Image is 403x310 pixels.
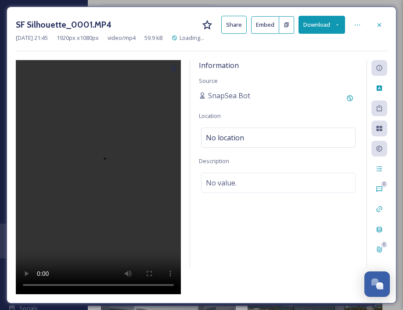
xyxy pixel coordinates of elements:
span: [DATE] 21:45 [16,34,48,42]
span: SnapSea Bot [208,90,250,101]
span: Location [199,112,221,120]
span: No value. [206,178,237,188]
span: No location [206,132,244,143]
span: 1920 px x 1080 px [57,34,99,42]
span: Loading... [180,34,204,42]
button: Open Chat [364,271,390,297]
span: Information [199,61,239,70]
h3: SF Silhouette_0001.MP4 [16,18,112,31]
button: Share [221,16,247,34]
span: Source [199,77,218,85]
div: 0 [381,181,387,187]
span: Description [199,157,229,165]
button: Download [299,16,345,34]
span: video/mp4 [108,34,136,42]
button: Embed [251,16,279,34]
span: 59.9 kB [144,34,163,42]
div: 0 [381,242,387,248]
